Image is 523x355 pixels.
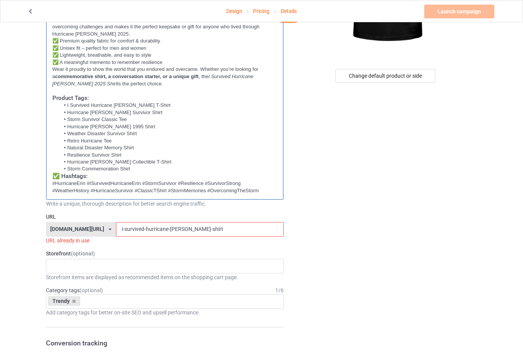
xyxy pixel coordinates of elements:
li: Hurricane [PERSON_NAME] 1995 Shirt [60,123,277,130]
h3: ✅ Hashtags: [52,173,278,180]
p: ✅ A meaningful memento to remember resilience [52,59,278,66]
a: Pricing [253,0,270,22]
span: (optional) [80,287,103,293]
li: Resilience Survivor Shirt [60,152,277,159]
div: URL already in use [46,237,284,244]
p: ✅ Unisex fit – perfect for men and women [52,45,278,52]
div: Change default product or side [335,69,435,83]
p: ✅ Premium quality fabric for comfort & durability [52,38,278,45]
li: Storm Survivor Classic Tee [60,116,277,123]
div: [DOMAIN_NAME][URL] [50,226,104,232]
span: (optional) [71,250,95,257]
li: Hurricane [PERSON_NAME] Survivor Shirt [60,109,277,116]
div: Details [281,0,297,23]
p: Wear it proudly to show the world that you endured and overcame. Whether you’re looking for a , t... [52,66,278,87]
p: #HurricaneErin #ISurvivedHurricaneErin #StormSurvivor #Resilience #SurvivorStrong #WeatherHistory... [52,180,278,194]
strong: commemorative shirt, a conversation starter, or a unique gift [55,74,199,79]
label: Category tags [46,286,103,294]
li: Storm Commemoration Shirt [60,165,277,172]
div: Write a unique, thorough description for better search engine traffic. [46,200,284,208]
div: Storefront items are displayed as recommended items on the shopping cart page. [46,273,284,281]
p: Crafted from , this classic fit tee ensures all-day comfort whether you’re at home, at gatherings... [52,9,278,38]
div: Add category tags for better on-site SEO and upsell performance. [46,309,284,316]
li: Hurricane [PERSON_NAME] Collectible T-Shirt [60,159,277,165]
li: Weather Disaster Survivor Shirt [60,130,277,137]
div: Trendy [48,296,80,306]
h3: Product Tags: [52,95,278,102]
a: Design [226,0,242,22]
label: Storefront [46,250,284,257]
p: ✅ Lightweight, breathable, and easy to style [52,52,278,59]
div: 1 / 6 [275,286,284,294]
label: URL [46,213,284,221]
h3: Conversion tracking [46,339,284,347]
em: I Survived Hurricane [PERSON_NAME] 2025 Shirt [52,74,255,87]
li: Retro Hurricane Tee [60,137,277,144]
li: Natural Disaster Memory Shirt [60,144,277,151]
li: I Survived Hurricane [PERSON_NAME] T-Shirt [60,102,277,109]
